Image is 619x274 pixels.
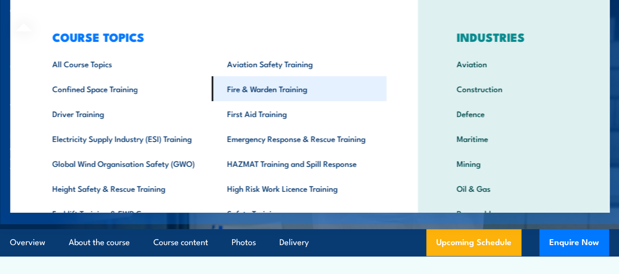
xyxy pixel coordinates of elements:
[211,176,386,201] a: High Risk Work Licence Training
[211,51,386,76] a: Aviation Safety Training
[211,201,386,226] a: Safety Training
[441,51,586,76] a: Aviation
[441,176,586,201] a: Oil & Gas
[441,101,586,126] a: Defence
[441,201,586,226] a: Renewables
[69,229,130,256] a: About the course
[441,30,586,44] h3: INDUSTRIES
[36,201,211,226] a: Forklift Training & EWP Courses
[441,151,586,176] a: Mining
[232,229,256,256] a: Photos
[36,126,211,151] a: Electricity Supply Industry (ESI) Training
[441,76,586,101] a: Construction
[441,126,586,151] a: Maritime
[211,76,386,101] a: Fire & Warden Training
[36,101,211,126] a: Driver Training
[36,51,211,76] a: All Course Topics
[211,126,386,151] a: Emergency Response & Rescue Training
[36,151,211,176] a: Global Wind Organisation Safety (GWO)
[279,229,309,256] a: Delivery
[426,229,521,256] a: Upcoming Schedule
[211,101,386,126] a: First Aid Training
[539,229,609,256] button: Enquire Now
[153,229,208,256] a: Course content
[36,176,211,201] a: Height Safety & Rescue Training
[10,229,45,256] a: Overview
[36,30,386,44] h3: COURSE TOPICS
[211,151,386,176] a: HAZMAT Training and Spill Response
[36,76,211,101] a: Confined Space Training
